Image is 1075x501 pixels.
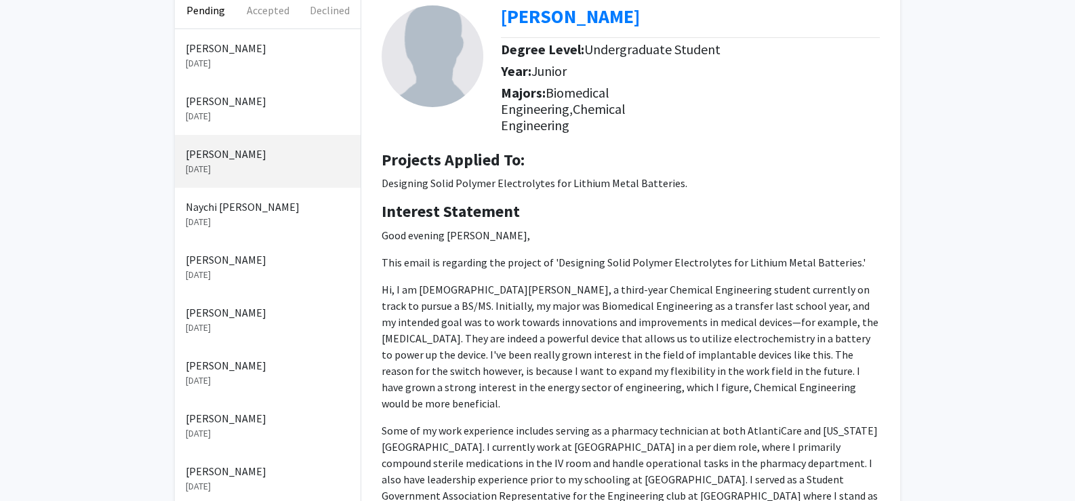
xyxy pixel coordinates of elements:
b: Year: [501,62,531,79]
a: Opens in a new tab [501,4,640,28]
p: [DATE] [186,426,350,441]
p: This email is regarding the project of 'Designing Solid Polymer Electrolytes for Lithium Metal Ba... [382,254,880,270]
p: [DATE] [186,215,350,229]
p: [DATE] [186,479,350,494]
b: Majors: [501,84,546,101]
iframe: Chat [10,440,58,491]
p: [PERSON_NAME] [186,93,350,109]
p: Designing Solid Polymer Electrolytes for Lithium Metal Batteries. [382,175,880,191]
span: Chemical Engineering [501,100,626,134]
span: Biomedical Engineering, [501,84,609,117]
p: Good evening [PERSON_NAME], [382,227,880,243]
p: [DATE] [186,162,350,176]
p: [PERSON_NAME] [186,357,350,374]
span: Junior [531,62,567,79]
span: Undergraduate Student [584,41,721,58]
p: [PERSON_NAME] [186,146,350,162]
b: Degree Level: [501,41,584,58]
p: [DATE] [186,374,350,388]
p: [PERSON_NAME] [186,463,350,479]
p: [DATE] [186,109,350,123]
p: [PERSON_NAME] [186,410,350,426]
b: [PERSON_NAME] [501,4,640,28]
p: [PERSON_NAME] [186,252,350,268]
b: Interest Statement [382,201,520,222]
p: Hi, I am [DEMOGRAPHIC_DATA][PERSON_NAME], a third-year Chemical Engineering student currently on ... [382,281,880,412]
b: Projects Applied To: [382,149,525,170]
p: [DATE] [186,321,350,335]
p: [PERSON_NAME] [186,304,350,321]
p: [PERSON_NAME] [186,40,350,56]
p: Naychi [PERSON_NAME] [186,199,350,215]
p: [DATE] [186,56,350,71]
img: Profile Picture [382,5,483,107]
p: [DATE] [186,268,350,282]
